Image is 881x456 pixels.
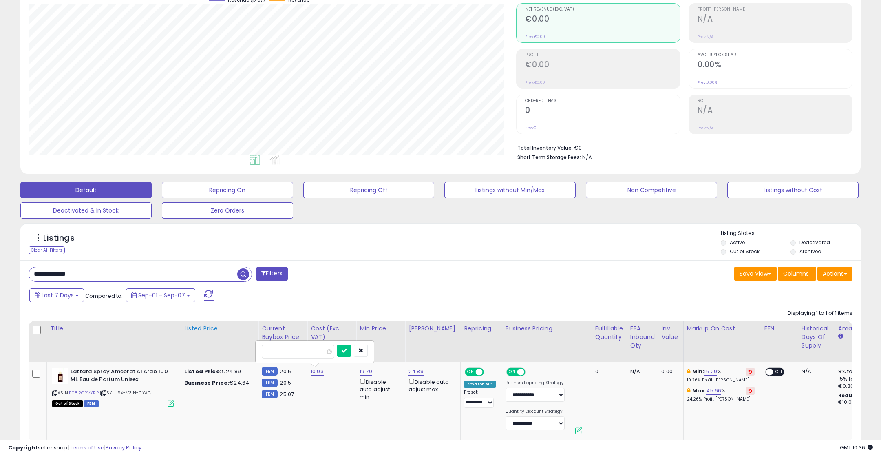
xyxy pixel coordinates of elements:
[687,377,755,383] p: 10.26% Profit [PERSON_NAME]
[20,202,152,219] button: Deactivated & In Stock
[525,126,537,131] small: Prev: 0
[788,310,852,317] div: Displaying 1 to 1 of 1 items
[50,324,177,333] div: Title
[730,239,745,246] label: Active
[360,377,399,401] div: Disable auto adjust min
[444,182,576,198] button: Listings without Min/Max
[698,99,852,103] span: ROI
[595,368,620,375] div: 0
[802,324,831,350] div: Historical Days Of Supply
[85,292,123,300] span: Compared to:
[262,324,304,341] div: Current Buybox Price
[262,367,278,376] small: FBM
[630,368,652,375] div: N/A
[698,126,713,131] small: Prev: N/A
[773,369,786,376] span: OFF
[517,144,573,151] b: Total Inventory Value:
[69,390,99,396] a: B082G2VYRP
[29,288,84,302] button: Last 7 Days
[311,367,324,376] a: 10.93
[507,369,517,376] span: ON
[262,379,278,387] small: FBM
[408,367,424,376] a: 24.89
[799,239,830,246] label: Deactivated
[817,267,852,281] button: Actions
[721,230,861,237] p: Listing States:
[408,377,454,393] div: Disable auto adjust max
[525,53,680,58] span: Profit
[524,369,537,376] span: OFF
[698,106,852,117] h2: N/A
[162,182,293,198] button: Repricing On
[360,367,372,376] a: 19.70
[311,324,353,341] div: Cost (Exc. VAT)
[525,7,680,12] span: Net Revenue (Exc. VAT)
[525,106,680,117] h2: 0
[730,248,760,255] label: Out of Stock
[799,248,821,255] label: Archived
[517,142,846,152] li: €0
[525,80,545,85] small: Prev: €0.00
[661,324,680,341] div: Inv. value
[464,390,496,408] div: Preset:
[840,444,873,452] span: 2025-09-15 10:36 GMT
[704,367,717,376] a: 15.29
[698,14,852,25] h2: N/A
[280,390,294,398] span: 25.07
[734,267,777,281] button: Save View
[783,270,809,278] span: Columns
[698,80,717,85] small: Prev: 0.00%
[582,153,592,161] span: N/A
[100,390,151,396] span: | SKU: 9X-V3IN-0XAC
[464,324,499,333] div: Repricing
[360,324,402,333] div: Min Price
[280,367,291,375] span: 20.5
[698,60,852,71] h2: 0.00%
[525,99,680,103] span: Ordered Items
[52,368,68,384] img: 21bhIF4L08L._SL40_.jpg
[764,324,795,333] div: EFN
[256,267,288,281] button: Filters
[698,7,852,12] span: Profit [PERSON_NAME]
[802,368,828,375] div: N/A
[687,368,755,383] div: %
[692,387,707,394] b: Max:
[595,324,623,341] div: Fulfillable Quantity
[29,246,65,254] div: Clear All Filters
[303,182,435,198] button: Repricing Off
[683,321,761,362] th: The percentage added to the cost of goods (COGS) that forms the calculator for Min & Max prices.
[727,182,859,198] button: Listings without Cost
[8,444,141,452] div: seller snap | |
[184,379,252,387] div: €24.64
[778,267,816,281] button: Columns
[52,368,174,406] div: ASIN:
[464,381,496,388] div: Amazon AI *
[687,324,757,333] div: Markup on Cost
[138,291,185,299] span: Sep-01 - Sep-07
[630,324,655,350] div: FBA inbound Qty
[506,409,565,414] label: Quantity Discount Strategy:
[661,368,677,375] div: 0.00
[692,367,704,375] b: Min:
[42,291,74,299] span: Last 7 Days
[184,367,221,375] b: Listed Price:
[70,444,104,452] a: Terms of Use
[162,202,293,219] button: Zero Orders
[184,379,229,387] b: Business Price:
[408,324,457,333] div: [PERSON_NAME]
[71,368,170,385] b: Lattafa Spray Ameerat Al Arab 100 ML Eau de Parfum Unisex
[8,444,38,452] strong: Copyright
[525,34,545,39] small: Prev: €0.00
[20,182,152,198] button: Default
[280,379,291,387] span: 20.5
[525,60,680,71] h2: €0.00
[126,288,195,302] button: Sep-01 - Sep-07
[506,380,565,386] label: Business Repricing Strategy:
[506,324,588,333] div: Business Pricing
[184,368,252,375] div: €24.89
[84,400,99,407] span: FBM
[687,396,755,402] p: 24.26% Profit [PERSON_NAME]
[517,154,581,161] b: Short Term Storage Fees:
[525,14,680,25] h2: €0.00
[698,53,852,58] span: Avg. Buybox Share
